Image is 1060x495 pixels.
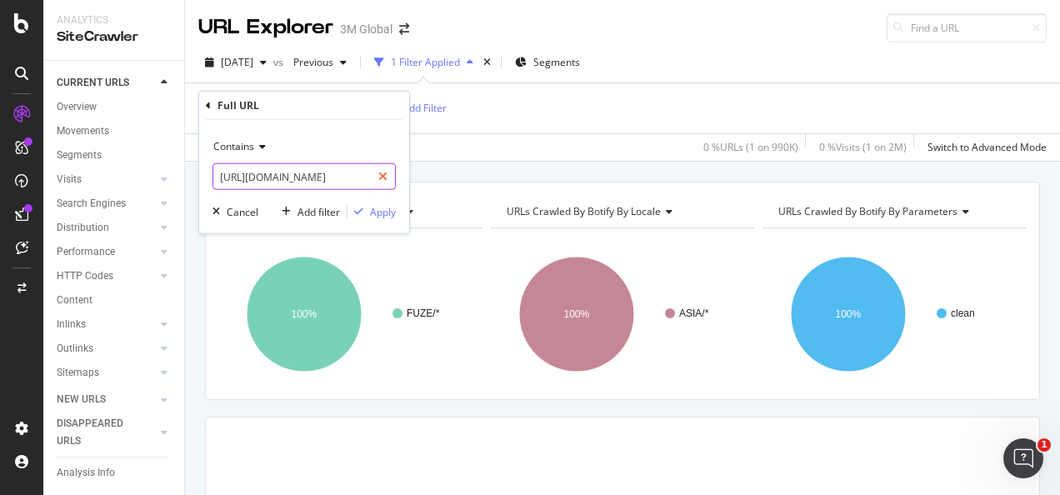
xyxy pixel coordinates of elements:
div: URL Explorer [198,13,333,42]
a: Visits [57,171,156,188]
div: 0 % Visits ( 1 on 2M ) [819,140,907,154]
a: Search Engines [57,195,156,212]
div: Analytics [57,13,171,27]
span: vs [273,55,287,69]
text: 100% [836,308,862,320]
span: Previous [287,55,333,69]
text: 100% [292,308,317,320]
div: Sitemaps [57,364,99,382]
div: arrow-right-arrow-left [399,23,409,35]
iframe: Intercom live chat [1003,438,1043,478]
div: Apply [370,204,396,218]
div: Cancel [227,204,258,218]
div: 0 % URLs ( 1 on 990K ) [703,140,798,154]
text: FUZE/* [407,307,440,319]
div: Visits [57,171,82,188]
a: HTTP Codes [57,267,156,285]
button: Previous [287,49,353,76]
a: Sitemaps [57,364,156,382]
div: Outlinks [57,340,93,357]
a: Performance [57,243,156,261]
div: Performance [57,243,115,261]
button: Apply [347,203,396,220]
div: HTTP Codes [57,267,113,285]
input: Find a URL [887,13,1047,42]
a: NEW URLS [57,391,156,408]
a: Movements [57,122,172,140]
div: CURRENT URLS [57,74,129,92]
button: Add filter [275,203,340,220]
div: times [480,54,494,71]
button: Segments [508,49,587,76]
svg: A chart. [218,242,478,387]
a: Analysis Info [57,464,172,482]
a: Content [57,292,172,309]
a: DISAPPEARED URLS [57,415,156,450]
a: CURRENT URLS [57,74,156,92]
span: 2025 Sep. 14th [221,55,253,69]
button: 1 Filter Applied [367,49,480,76]
span: URLs Crawled By Botify By locale [507,204,661,218]
div: 3M Global [340,21,392,37]
div: Analysis Info [57,464,115,482]
svg: A chart. [762,242,1022,387]
div: Overview [57,98,97,116]
button: Switch to Advanced Mode [921,134,1047,161]
div: SiteCrawler [57,27,171,47]
h4: URLs Crawled By Botify By locale [503,198,740,225]
a: Inlinks [57,316,156,333]
div: Switch to Advanced Mode [927,140,1047,154]
span: 1 [1037,438,1051,452]
a: Segments [57,147,172,164]
a: Outlinks [57,340,156,357]
div: Inlinks [57,316,86,333]
text: clean [951,307,975,319]
div: NEW URLS [57,391,106,408]
a: Overview [57,98,172,116]
div: Add Filter [402,101,447,115]
div: Distribution [57,219,109,237]
div: Segments [57,147,102,164]
text: 100% [563,308,589,320]
div: Search Engines [57,195,126,212]
button: Cancel [206,203,258,220]
div: DISAPPEARED URLS [57,415,141,450]
span: Contains [213,139,254,153]
div: Content [57,292,92,309]
div: Add filter [297,204,340,218]
text: ASIA/* [679,307,709,319]
div: Full URL [217,98,259,112]
a: Distribution [57,219,156,237]
button: Add Filter [380,98,447,118]
h4: URLs Crawled By Botify By parameters [775,198,1012,225]
div: 1 Filter Applied [391,55,460,69]
div: Movements [57,122,109,140]
button: [DATE] [198,49,273,76]
svg: A chart. [491,242,751,387]
span: URLs Crawled By Botify By parameters [778,204,957,218]
span: Segments [533,55,580,69]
